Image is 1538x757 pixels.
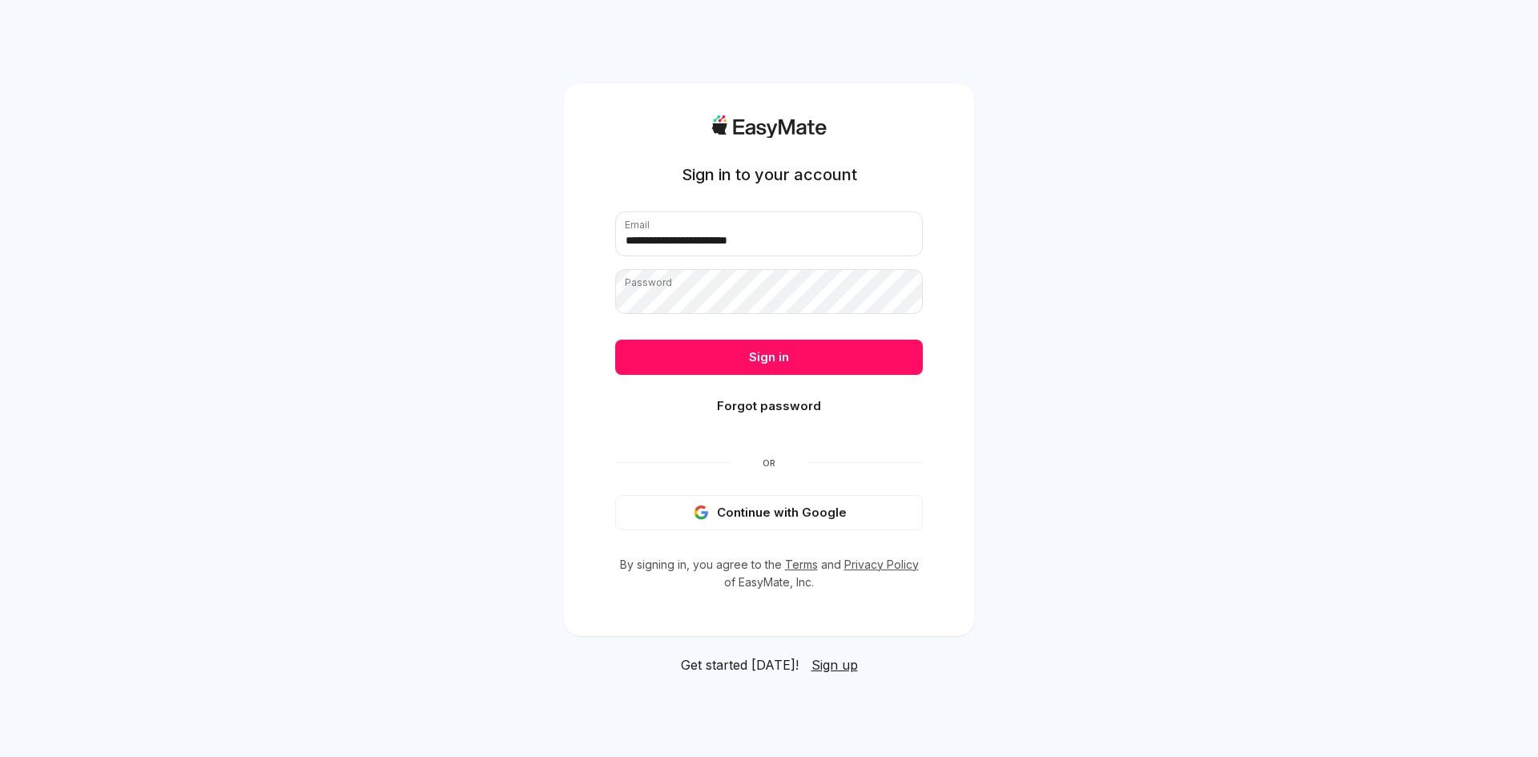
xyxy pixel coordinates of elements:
[615,340,923,375] button: Sign in
[844,558,919,571] a: Privacy Policy
[615,495,923,530] button: Continue with Google
[615,389,923,424] button: Forgot password
[615,556,923,591] p: By signing in, you agree to the and of EasyMate, Inc.
[682,163,857,186] h1: Sign in to your account
[811,655,858,674] a: Sign up
[731,457,807,469] span: Or
[785,558,818,571] a: Terms
[681,655,799,674] span: Get started [DATE]!
[811,657,858,673] span: Sign up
